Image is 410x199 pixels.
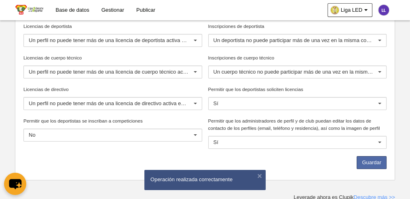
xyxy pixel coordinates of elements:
span: Sí [213,100,218,106]
button: × [256,172,264,180]
span: No [29,132,36,138]
span: Un perfil no puede tener más de una licencia de directivo activa en la misma temporada [29,100,233,106]
label: Permitir que los deportistas se inscriban a competiciones [23,117,202,125]
div: Operación realizada correctamente [150,176,260,183]
span: Un deportista no puede participar más de una vez en la misma competición / evento [213,37,409,43]
button: chat-button [4,173,26,195]
img: c2l6ZT0zMHgzMCZmcz05JnRleHQ9TEwmYmc9NWUzNWIx.png [378,5,389,15]
span: Sí [213,139,218,145]
img: Liga LED [15,5,43,15]
label: Permitir que los deportistas soliciten licencias [208,86,387,93]
label: Inscripciones de deportista [208,23,387,30]
span: Un perfil no puede tener más de una licencia de deportista activa en la misma temporada [29,37,237,43]
label: Licencias de directivo [23,86,202,93]
label: Inscripciones de cuerpo técnico [208,54,387,61]
a: Liga LED [328,3,372,17]
img: Oa3ElrZntIAI.30x30.jpg [331,6,339,14]
label: Permitir que los administradores de perfil y de club puedan editar los datos de contacto de los p... [208,117,387,132]
span: Un perfil no puede tener más de una licencia de cuerpo técnico activa en la misma temporada [29,69,247,75]
label: Licencias de cuerpo técnico [23,54,202,61]
button: Guardar [357,156,387,169]
label: Licencias de deportista [23,23,202,30]
span: Liga LED [341,6,362,14]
